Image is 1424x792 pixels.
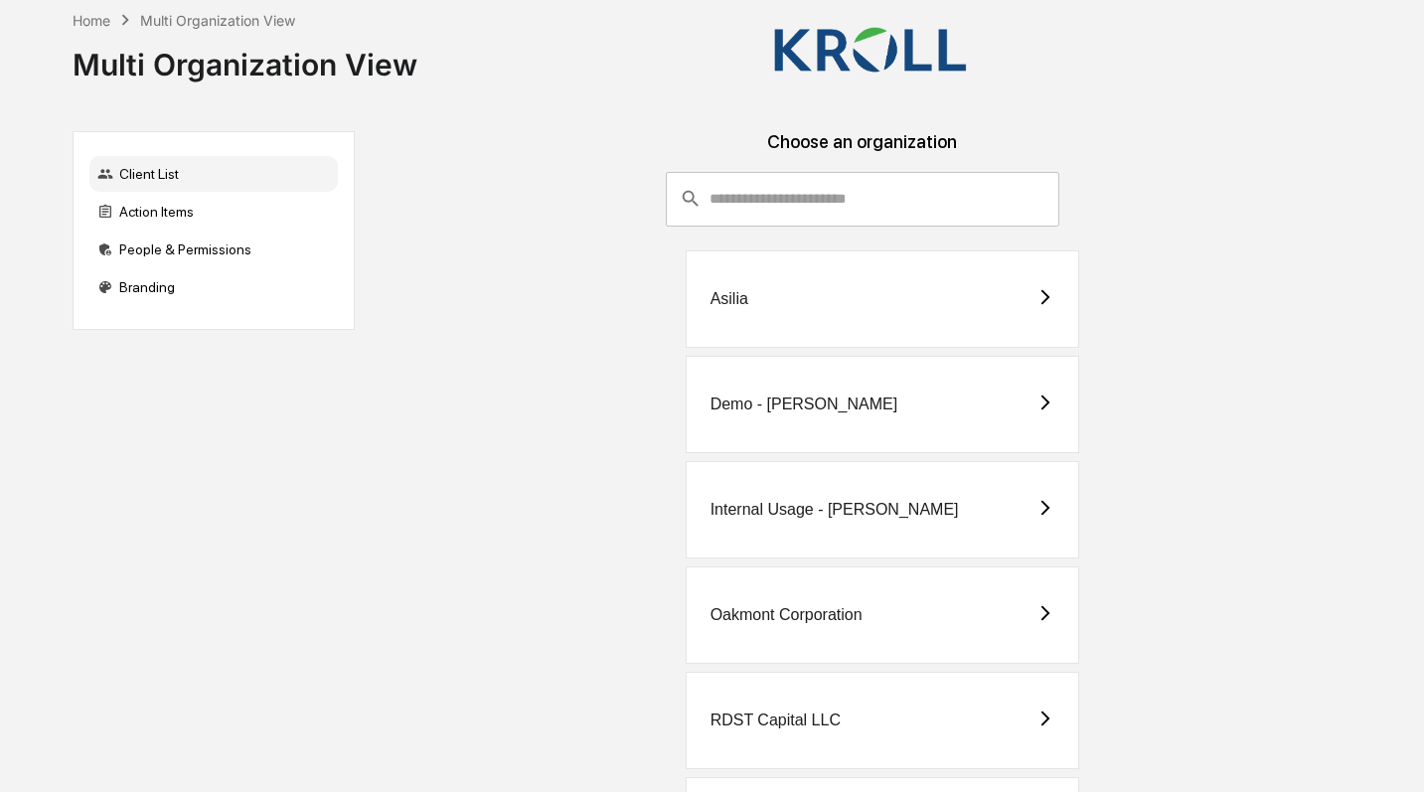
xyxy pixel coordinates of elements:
div: Client List [89,156,338,192]
img: Kroll [770,25,969,76]
div: Oakmont Corporation [711,606,863,624]
div: Demo - [PERSON_NAME] [711,396,897,413]
div: Home [73,12,110,29]
div: consultant-dashboard__filter-organizations-search-bar [666,172,1059,226]
div: RDST Capital LLC [711,712,841,729]
div: Action Items [89,194,338,230]
div: Multi Organization View [140,12,295,29]
div: Multi Organization View [73,31,417,82]
div: Asilia [711,290,748,308]
div: Branding [89,269,338,305]
div: People & Permissions [89,232,338,267]
div: Internal Usage - [PERSON_NAME] [711,501,959,519]
div: Choose an organization [371,131,1354,172]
